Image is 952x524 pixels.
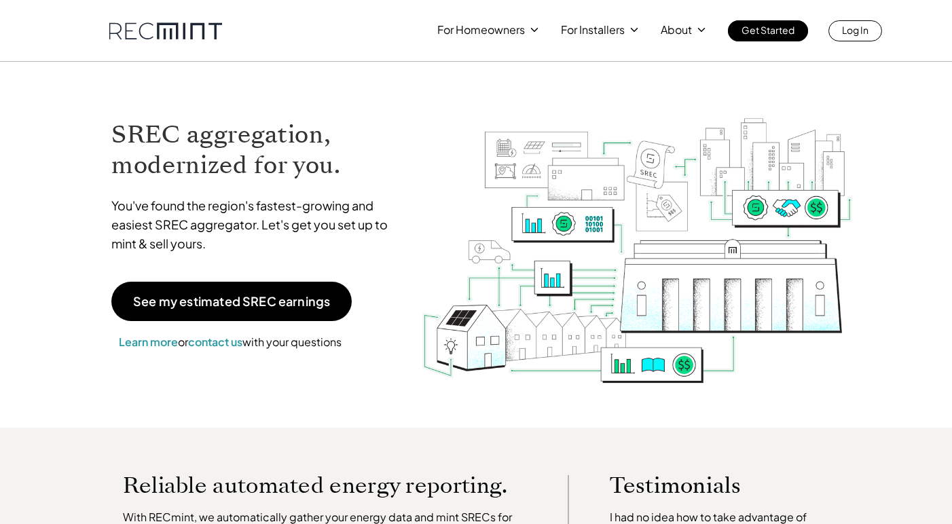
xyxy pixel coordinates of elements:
p: Log In [842,20,868,39]
p: See my estimated SREC earnings [133,295,330,307]
img: RECmint value cycle [421,82,854,387]
p: Reliable automated energy reporting. [123,475,528,495]
p: For Installers [561,20,625,39]
a: contact us [188,335,242,349]
a: See my estimated SREC earnings [111,282,352,321]
a: Get Started [728,20,808,41]
p: or with your questions [111,333,349,351]
a: Log In [828,20,882,41]
a: Learn more [119,335,178,349]
p: About [661,20,692,39]
p: For Homeowners [437,20,525,39]
p: Get Started [742,20,794,39]
h1: SREC aggregation, modernized for you. [111,119,401,181]
p: You've found the region's fastest-growing and easiest SREC aggregator. Let's get you set up to mi... [111,196,401,253]
p: Testimonials [610,475,812,495]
